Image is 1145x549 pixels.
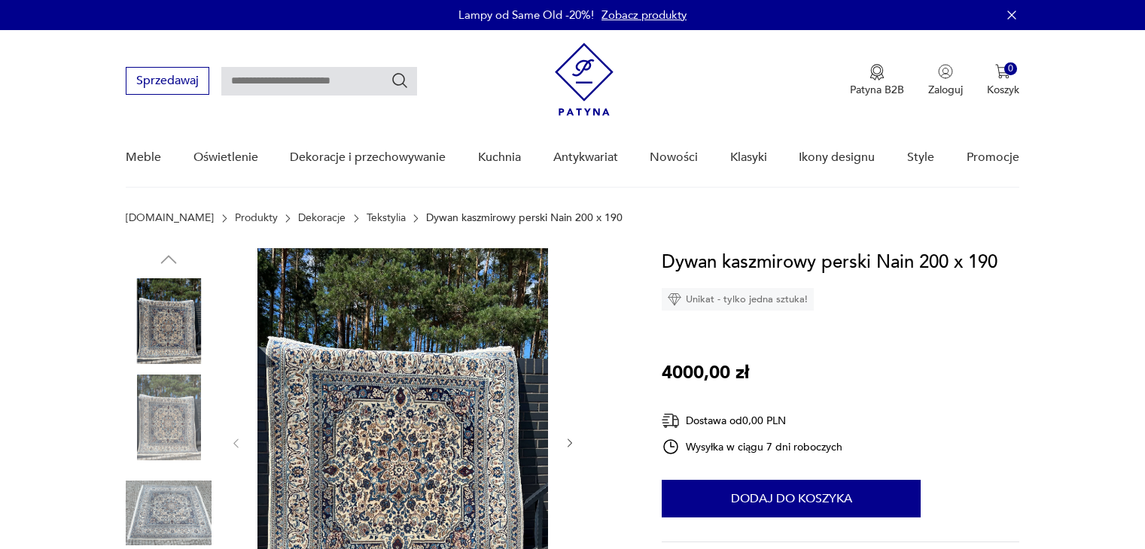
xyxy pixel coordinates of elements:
button: Dodaj do koszyka [662,480,921,517]
img: Ikona diamentu [668,293,681,306]
div: Unikat - tylko jedna sztuka! [662,288,814,311]
img: Zdjęcie produktu Dywan kaszmirowy perski Nain 200 x 190 [126,278,212,364]
a: Meble [126,129,161,187]
p: 4000,00 zł [662,359,749,387]
img: Zdjęcie produktu Dywan kaszmirowy perski Nain 200 x 190 [126,375,212,460]
p: Koszyk [987,83,1019,97]
a: Produkty [235,212,278,224]
a: Tekstylia [367,212,406,224]
a: Dekoracje i przechowywanie [290,129,446,187]
a: Kuchnia [478,129,521,187]
a: [DOMAIN_NAME] [126,212,214,224]
p: Dywan kaszmirowy perski Nain 200 x 190 [426,212,623,224]
button: Sprzedawaj [126,67,209,95]
p: Patyna B2B [850,83,904,97]
a: Ikona medaluPatyna B2B [850,64,904,97]
a: Nowości [650,129,698,187]
img: Patyna - sklep z meblami i dekoracjami vintage [555,43,614,116]
button: 0Koszyk [987,64,1019,97]
h1: Dywan kaszmirowy perski Nain 200 x 190 [662,248,997,277]
a: Promocje [967,129,1019,187]
button: Patyna B2B [850,64,904,97]
img: Ikona koszyka [995,64,1010,79]
img: Ikona dostawy [662,411,680,430]
a: Klasyki [730,129,767,187]
button: Szukaj [391,71,409,89]
p: Lampy od Same Old -20%! [458,8,594,23]
a: Sprzedawaj [126,77,209,87]
a: Style [907,129,934,187]
a: Oświetlenie [193,129,258,187]
div: Dostawa od 0,00 PLN [662,411,842,430]
img: Ikona medalu [869,64,885,80]
button: Zaloguj [928,64,963,97]
img: Ikonka użytkownika [938,64,953,79]
div: 0 [1004,62,1017,75]
a: Antykwariat [553,129,618,187]
p: Zaloguj [928,83,963,97]
a: Dekoracje [298,212,346,224]
a: Zobacz produkty [601,8,687,23]
a: Ikony designu [799,129,875,187]
div: Wysyłka w ciągu 7 dni roboczych [662,438,842,456]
